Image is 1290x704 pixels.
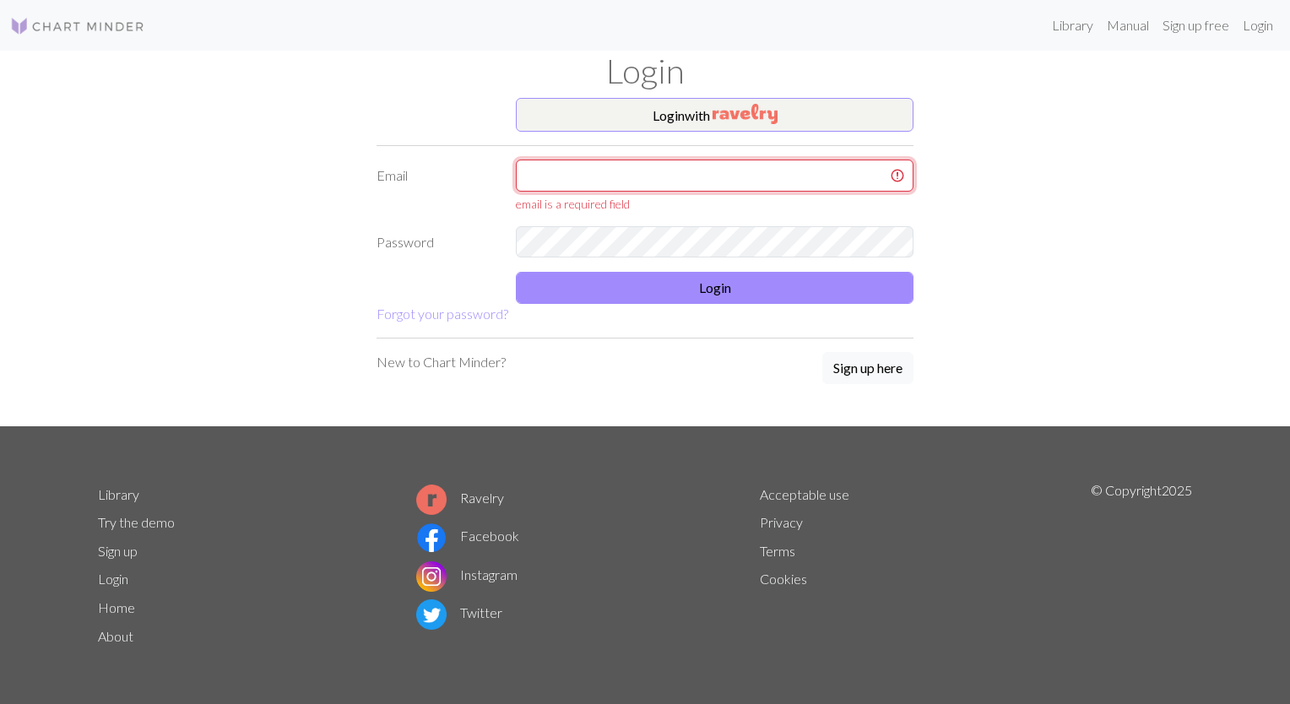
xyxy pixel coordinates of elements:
a: Ravelry [416,490,504,506]
div: email is a required field [516,195,913,213]
a: Login [1236,8,1280,42]
a: Twitter [416,604,502,620]
p: New to Chart Minder? [377,352,506,372]
button: Login [516,272,913,304]
a: Cookies [760,571,807,587]
a: Acceptable use [760,486,849,502]
a: Sign up [98,543,138,559]
a: Library [1045,8,1100,42]
a: Sign up free [1156,8,1236,42]
img: Facebook logo [416,523,447,553]
a: Library [98,486,139,502]
img: Logo [10,16,145,36]
a: Login [98,571,128,587]
a: Forgot your password? [377,306,508,322]
img: Ravelry [713,104,778,124]
a: Home [98,599,135,615]
h1: Login [88,51,1202,91]
a: Sign up here [822,352,913,386]
a: Manual [1100,8,1156,42]
a: About [98,628,133,644]
a: Facebook [416,528,519,544]
img: Twitter logo [416,599,447,630]
button: Sign up here [822,352,913,384]
a: Privacy [760,514,803,530]
img: Ravelry logo [416,485,447,515]
img: Instagram logo [416,561,447,592]
a: Terms [760,543,795,559]
label: Password [366,226,506,258]
p: © Copyright 2025 [1091,480,1192,651]
button: Loginwith [516,98,913,132]
a: Instagram [416,566,518,582]
a: Try the demo [98,514,175,530]
label: Email [366,160,506,213]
